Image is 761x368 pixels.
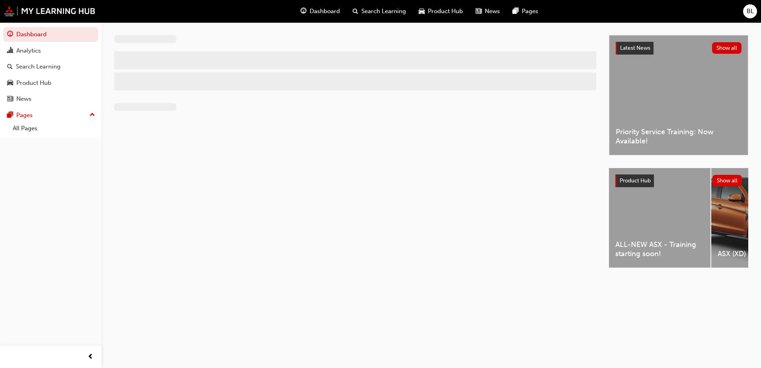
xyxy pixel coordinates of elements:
button: DashboardAnalyticsSearch LearningProduct HubNews [3,25,98,108]
span: pages-icon [513,6,519,16]
a: guage-iconDashboard [294,3,346,20]
button: Show all [712,42,742,54]
button: Show all [712,175,742,186]
a: Product Hub [3,76,98,90]
span: car-icon [7,80,13,87]
a: News [3,92,98,106]
a: All Pages [10,122,98,135]
span: Dashboard [310,7,340,16]
span: News [485,7,500,16]
span: ALL-NEW ASX - Training starting soon! [615,240,704,258]
span: Product Hub [620,177,651,184]
span: chart-icon [7,47,13,55]
span: news-icon [7,96,13,103]
span: Priority Service Training: Now Available! [616,127,741,145]
div: Product Hub [16,78,51,88]
a: ALL-NEW ASX - Training starting soon! [609,168,710,268]
span: up-icon [90,110,95,120]
a: pages-iconPages [506,3,544,20]
a: Search Learning [3,59,98,74]
button: Pages [3,108,98,123]
a: Latest NewsShow allPriority Service Training: Now Available! [609,35,748,155]
span: guage-icon [300,6,306,16]
a: Dashboard [3,27,98,42]
span: Product Hub [428,7,463,16]
span: search-icon [353,6,358,16]
span: car-icon [419,6,425,16]
div: News [16,94,31,104]
span: prev-icon [88,352,94,362]
div: Search Learning [16,62,60,71]
span: Search Learning [361,7,406,16]
a: Product HubShow all [615,174,742,187]
div: Pages [16,111,33,120]
span: BL [747,7,754,16]
a: Analytics [3,43,98,58]
a: news-iconNews [469,3,506,20]
img: mmal [4,6,96,16]
span: Latest News [620,45,650,51]
span: guage-icon [7,31,13,38]
span: news-icon [476,6,482,16]
a: search-iconSearch Learning [346,3,412,20]
button: BL [743,4,757,18]
a: Latest NewsShow all [616,42,741,55]
div: Analytics [16,46,41,55]
a: car-iconProduct Hub [412,3,469,20]
span: Pages [522,7,538,16]
span: search-icon [7,63,13,70]
span: pages-icon [7,112,13,119]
